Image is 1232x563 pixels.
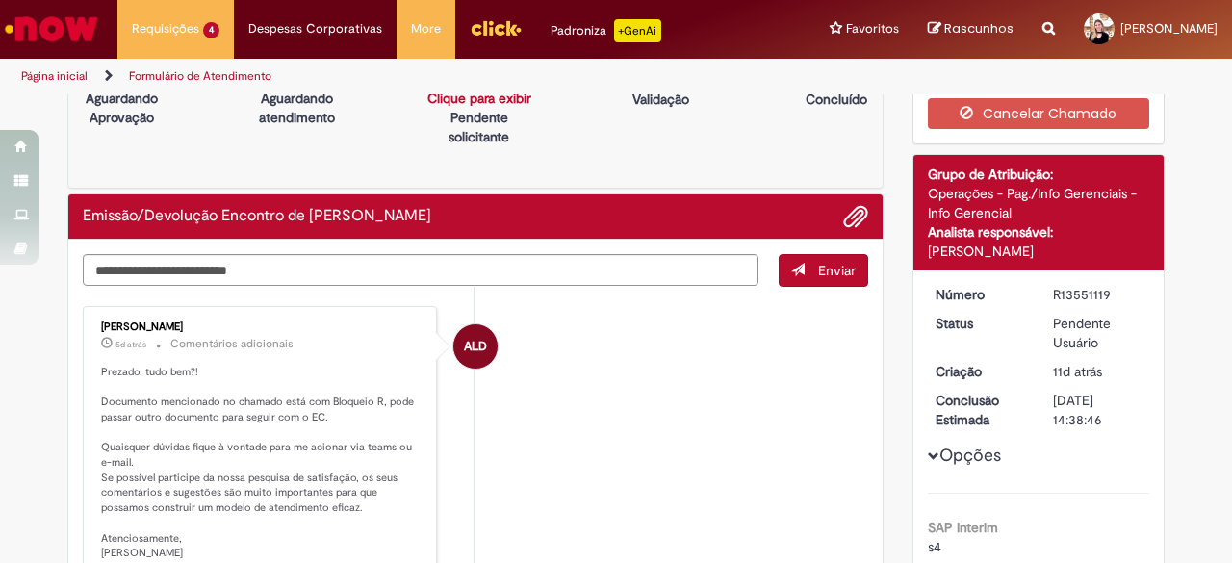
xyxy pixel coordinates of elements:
p: Prezado, tudo bem?! Documento mencionado no chamado está com Bloqueio R, pode passar outro docume... [101,365,422,561]
span: [PERSON_NAME] [1120,20,1218,37]
button: Enviar [779,254,868,287]
button: Adicionar anexos [843,204,868,229]
a: Clique para exibir [427,90,531,107]
span: 11d atrás [1053,363,1102,380]
div: Pendente Usuário [1053,314,1142,352]
p: +GenAi [614,19,661,42]
div: [PERSON_NAME] [101,321,422,333]
img: ServiceNow [2,10,101,48]
span: Rascunhos [944,19,1014,38]
a: Rascunhos [928,20,1014,38]
time: 25/09/2025 11:00:54 [115,339,146,350]
div: 19/09/2025 14:59:47 [1053,362,1142,381]
p: Aguardando Aprovação [76,89,167,127]
span: More [411,19,441,38]
time: 19/09/2025 14:59:47 [1053,363,1102,380]
span: 5d atrás [115,339,146,350]
div: Andressa Luiza Da Silva [453,324,498,369]
span: Favoritos [846,19,899,38]
div: [DATE] 14:38:46 [1053,391,1142,429]
dt: Conclusão Estimada [921,391,1039,429]
div: Grupo de Atribuição: [928,165,1150,184]
dt: Criação [921,362,1039,381]
a: Formulário de Atendimento [129,68,271,84]
img: click_logo_yellow_360x200.png [470,13,522,42]
dt: Número [921,285,1039,304]
span: Requisições [132,19,199,38]
div: [PERSON_NAME] [928,242,1150,261]
dt: Status [921,314,1039,333]
span: Enviar [818,262,856,279]
div: Padroniza [551,19,661,42]
div: R13551119 [1053,285,1142,304]
div: Operações - Pag./Info Gerenciais - Info Gerencial [928,184,1150,222]
span: s4 [928,538,941,555]
span: Despesas Corporativas [248,19,382,38]
b: SAP Interim [928,519,998,536]
button: Cancelar Chamado [928,98,1150,129]
small: Comentários adicionais [170,336,294,352]
textarea: Digite sua mensagem aqui... [83,254,758,286]
span: ALD [464,323,487,370]
div: Analista responsável: [928,222,1150,242]
span: 4 [203,22,219,38]
a: Página inicial [21,68,88,84]
p: Pendente solicitante [427,108,531,146]
p: Validação [632,90,689,109]
h2: Emissão/Devolução Encontro de Contas Fornecedor Histórico de tíquete [83,208,431,225]
p: Concluído [806,90,867,109]
ul: Trilhas de página [14,59,807,94]
p: Aguardando atendimento [251,89,342,127]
